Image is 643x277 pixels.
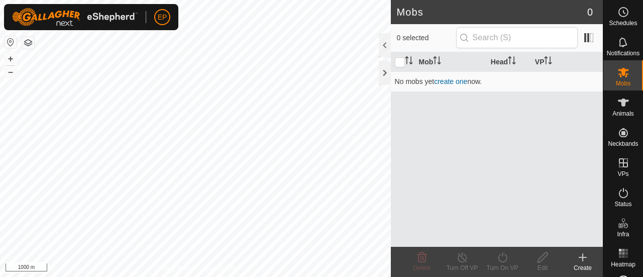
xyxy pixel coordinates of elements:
[442,263,482,272] div: Turn Off VP
[456,27,578,48] input: Search (S)
[607,50,639,56] span: Notifications
[433,58,441,66] p-sorticon: Activate to sort
[156,264,193,273] a: Privacy Policy
[522,263,563,272] div: Edit
[397,6,587,18] h2: Mobs
[617,231,629,237] span: Infra
[608,141,638,147] span: Neckbands
[158,12,167,23] span: EP
[397,33,456,43] span: 0 selected
[205,264,235,273] a: Contact Us
[544,58,552,66] p-sorticon: Activate to sort
[587,5,593,20] span: 0
[12,8,138,26] img: Gallagher Logo
[487,52,531,72] th: Head
[5,36,17,48] button: Reset Map
[413,264,431,271] span: Delete
[563,263,603,272] div: Create
[614,201,631,207] span: Status
[482,263,522,272] div: Turn On VP
[508,58,516,66] p-sorticon: Activate to sort
[609,20,637,26] span: Schedules
[5,66,17,78] button: –
[405,58,413,66] p-sorticon: Activate to sort
[22,37,34,49] button: Map Layers
[616,80,630,86] span: Mobs
[611,261,635,267] span: Heatmap
[612,111,634,117] span: Animals
[434,77,467,85] a: create one
[415,52,487,72] th: Mob
[617,171,628,177] span: VPs
[391,71,603,91] td: No mobs yet now.
[531,52,603,72] th: VP
[5,53,17,65] button: +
